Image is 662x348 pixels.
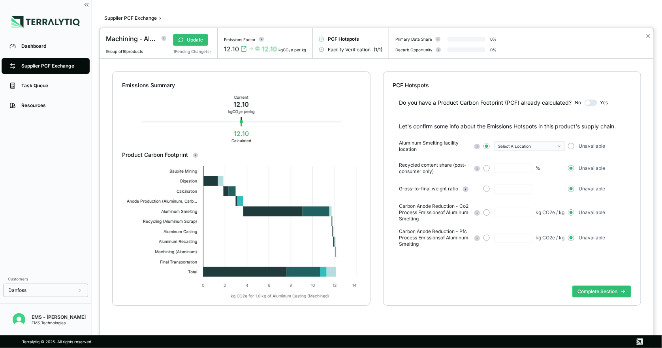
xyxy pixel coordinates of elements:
[579,165,606,171] span: Unavailable
[328,47,370,53] span: Facility Verification
[173,49,211,54] div: 1 Pending Change(s)
[395,37,432,41] div: Primary Data Share
[393,81,631,89] div: PCF Hotspots
[395,47,433,52] div: Decarb Opportunity
[498,144,556,149] div: Select A Location
[164,229,197,234] text: Aluminum Casting
[399,228,470,247] span: Carbon Anode Reduction - Pfc Process Emissions of Aluminum Smelting
[188,269,197,274] text: Total
[231,138,251,143] div: Calculated
[495,141,565,151] button: Select A Location
[579,143,606,149] span: Unavailable
[228,95,254,100] div: Current
[399,162,470,175] span: Recycled content share (post-consumer only)
[106,49,143,54] span: Group of 16 products
[600,100,608,106] span: Yes
[169,169,197,174] text: Bauxite Mining
[268,283,270,288] text: 6
[579,209,606,216] span: Unavailable
[106,34,156,43] div: Machining - Aluminum
[352,283,357,288] text: 14
[328,36,359,42] span: PCF Hotspots
[645,31,651,41] button: Close
[399,186,459,192] span: Gross-to-final weight ratio
[238,111,240,115] sub: 2
[399,122,631,130] p: Let's confirm some info about the Emissions Hotspots in this product's supply chain.
[490,47,496,52] div: 0 %
[224,283,226,288] text: 2
[159,239,197,244] text: Aluminum Recasting
[173,34,208,46] button: Update
[399,99,572,107] div: Do you have a Product Carbon Footprint (PCF) already calculated?
[122,151,360,159] div: Product Carbon Footprint
[228,100,254,109] div: 12.10
[160,260,197,265] text: Final Transportation
[155,249,197,254] text: Machining (Aluminum)
[228,109,254,114] div: kg CO e per kg
[536,235,564,241] div: kg CO2e / kg
[231,129,251,138] div: 12.10
[311,283,315,288] text: 10
[572,286,631,297] button: Complete Section
[290,283,292,288] text: 8
[399,140,470,152] span: Aluminum Smelting facility location
[224,37,256,42] div: Emissions Factor
[289,49,291,53] sub: 2
[241,46,247,52] svg: View audit trail
[177,189,197,194] text: Calcination
[127,199,197,203] text: Anode Production (Aluminum, Carb…
[231,293,329,299] text: kg CO2e for 1.0 kg of Aluminum Casting (Machined)
[262,44,277,54] div: 12.10
[224,44,239,54] div: 12.10
[399,203,470,222] span: Carbon Anode Reduction - Co2 Process Emissions of Aluminum Smelting
[575,100,581,106] span: No
[333,283,337,288] text: 12
[122,81,360,89] div: Emissions Summary
[490,37,496,41] div: 0 %
[202,283,204,288] text: 0
[579,186,606,192] span: Unavailable
[278,47,306,52] div: kgCO e per kg
[536,165,540,171] div: %
[536,209,564,216] div: kg CO2e / kg
[143,219,197,224] text: Recycling (Aluminum Scrap)
[579,235,606,241] span: Unavailable
[180,179,197,184] text: Digestion
[246,283,248,288] text: 4
[161,209,197,214] text: Aluminum Smelting
[374,47,382,53] span: ( 1 / 1 )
